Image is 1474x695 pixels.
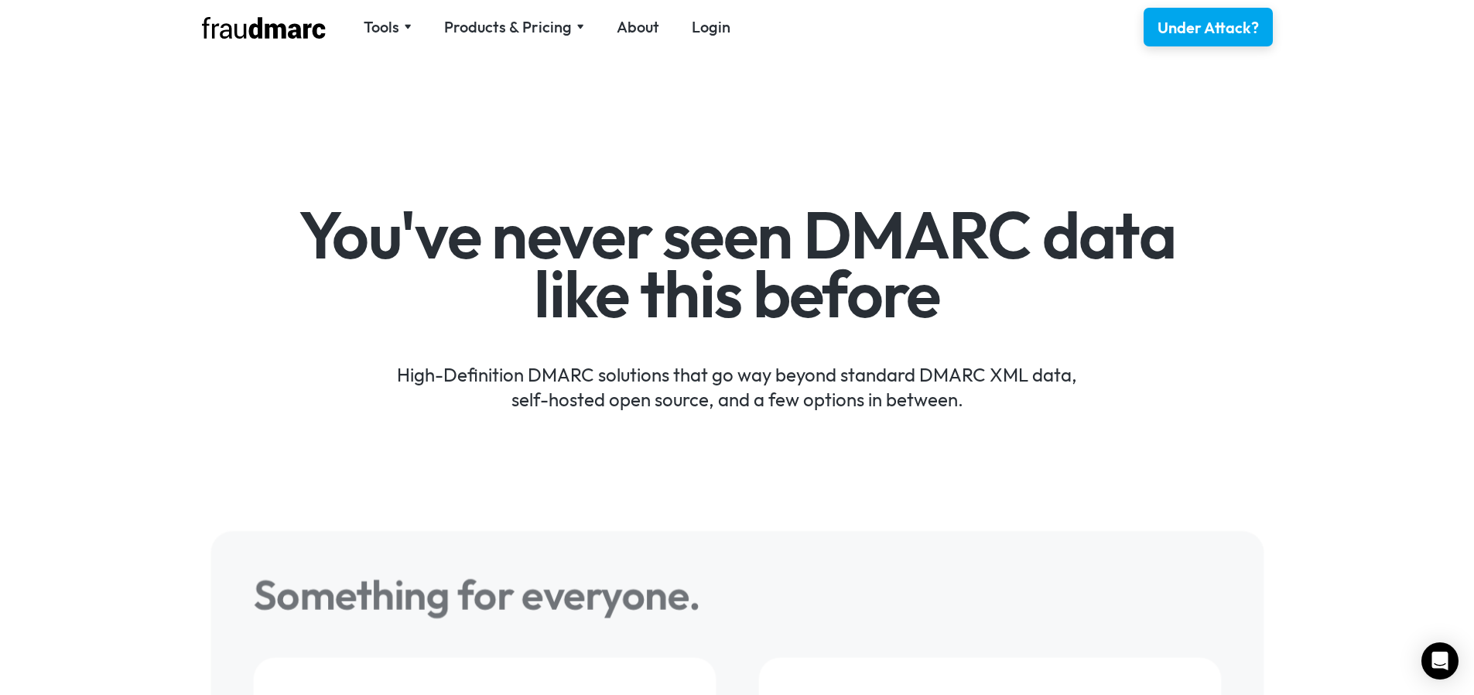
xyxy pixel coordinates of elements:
[1144,8,1273,46] a: Under Attack?
[444,16,584,38] div: Products & Pricing
[288,206,1186,323] h1: You've never seen DMARC data like this before
[364,16,412,38] div: Tools
[288,339,1186,412] div: High-Definition DMARC solutions that go way beyond standard DMARC XML data, self-hosted open sour...
[444,16,572,38] div: Products & Pricing
[364,16,399,38] div: Tools
[617,16,659,38] a: About
[253,574,1221,615] h3: Something for everyone.
[692,16,730,38] a: Login
[1158,17,1259,39] div: Under Attack?
[1421,642,1459,680] div: Open Intercom Messenger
